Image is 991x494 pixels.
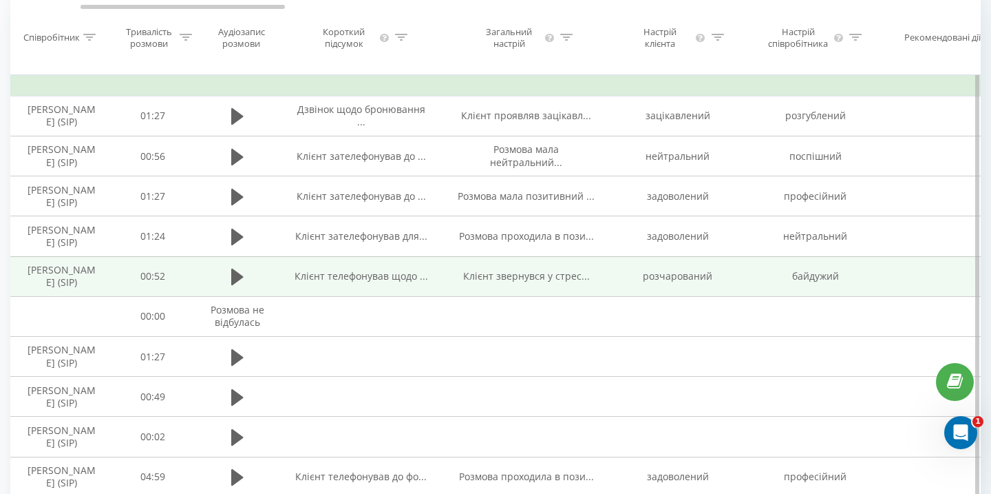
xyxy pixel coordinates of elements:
span: Розмова мала позитивний ... [458,189,595,203]
div: Настрій клієнта [628,26,692,50]
div: Короткий підсумок [311,26,377,50]
td: 00:56 [110,136,196,176]
span: Розмова проходила в пози... [459,229,594,243]
td: [PERSON_NAME] (SIP) [14,176,110,216]
span: Клієнт зателефонував для... [295,229,427,243]
td: 01:27 [110,176,196,216]
td: професійний [747,176,884,216]
td: 01:27 [110,337,196,377]
span: Розмова не відбулась [211,303,264,329]
td: задоволений [609,176,747,216]
td: [PERSON_NAME] (SIP) [14,417,110,457]
td: 00:00 [110,296,196,336]
td: нейтральний [609,136,747,176]
td: поспішний [747,136,884,176]
td: [PERSON_NAME] (SIP) [14,136,110,176]
td: нейтральний [747,216,884,256]
span: Клієнт телефонував щодо ... [295,269,428,282]
div: Настрій співробітника [765,26,831,50]
span: Клієнт звернувся у стрес... [463,269,590,282]
span: 1 [972,416,983,427]
td: зацікавлений [609,96,747,136]
td: 00:49 [110,377,196,417]
td: 01:24 [110,216,196,256]
td: [PERSON_NAME] (SIP) [14,216,110,256]
span: Клієнт телефонував до фо... [295,470,427,483]
td: [PERSON_NAME] (SIP) [14,256,110,296]
td: байдужий [747,256,884,296]
td: задоволений [609,216,747,256]
iframe: Intercom live chat [944,416,977,449]
div: Тривалість розмови [122,26,176,50]
span: Клієнт проявляв зацікавл... [461,109,591,122]
td: [PERSON_NAME] (SIP) [14,96,110,136]
span: Клієнт зателефонував до ... [297,150,426,163]
span: Розмова мала нейтральний... [490,143,562,168]
div: Рекомендовані дії [904,32,981,43]
td: розгублений [747,96,884,136]
td: [PERSON_NAME] (SIP) [14,377,110,417]
span: Клієнт зателефонував до ... [297,189,426,203]
td: розчарований [609,256,747,296]
span: Дзвінок щодо бронювання ... [297,103,425,128]
span: Розмова проходила в пози... [459,470,594,483]
div: Аудіозапис розмови [208,26,275,50]
td: 00:02 [110,417,196,457]
td: 00:52 [110,256,196,296]
td: [PERSON_NAME] (SIP) [14,337,110,377]
div: Загальний настрій [476,26,542,50]
td: 01:27 [110,96,196,136]
div: Співробітник [23,32,80,43]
